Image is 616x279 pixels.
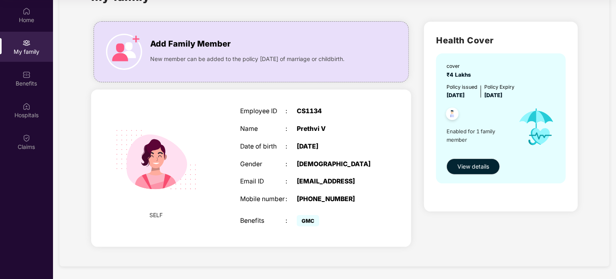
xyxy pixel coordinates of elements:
div: : [286,108,297,115]
span: Add Family Member [150,38,230,50]
div: : [286,217,297,225]
span: [DATE] [447,92,465,98]
h2: Health Cover [436,34,566,47]
img: svg+xml;base64,PHN2ZyB3aWR0aD0iMjAiIGhlaWdodD0iMjAiIHZpZXdCb3g9IjAgMCAyMCAyMCIgZmlsbD0ibm9uZSIgeG... [22,39,31,47]
div: cover [447,62,474,70]
span: New member can be added to the policy [DATE] of marriage or childbirth. [150,55,345,63]
img: svg+xml;base64,PHN2ZyB4bWxucz0iaHR0cDovL3d3dy53My5vcmcvMjAwMC9zdmciIHdpZHRoPSIyMjQiIGhlaWdodD0iMT... [105,109,207,211]
div: Mobile number [240,196,286,203]
div: Gender [240,161,286,168]
div: Benefits [240,217,286,225]
div: Date of birth [240,143,286,151]
img: svg+xml;base64,PHN2ZyBpZD0iQmVuZWZpdHMiIHhtbG5zPSJodHRwOi8vd3d3LnczLm9yZy8yMDAwL3N2ZyIgd2lkdGg9Ij... [22,71,31,79]
span: GMC [297,215,319,226]
span: View details [457,162,489,171]
div: [DATE] [297,143,376,151]
div: : [286,125,297,133]
div: : [286,196,297,203]
img: svg+xml;base64,PHN2ZyBpZD0iQ2xhaW0iIHhtbG5zPSJodHRwOi8vd3d3LnczLm9yZy8yMDAwL3N2ZyIgd2lkdGg9IjIwIi... [22,134,31,142]
div: : [286,178,297,185]
img: svg+xml;base64,PHN2ZyB4bWxucz0iaHR0cDovL3d3dy53My5vcmcvMjAwMC9zdmciIHdpZHRoPSI0OC45NDMiIGhlaWdodD... [443,105,462,125]
div: Email ID [240,178,286,185]
div: [EMAIL_ADDRESS] [297,178,376,185]
button: View details [447,159,500,175]
div: Employee ID [240,108,286,115]
span: Enabled for 1 family member [447,127,511,144]
img: icon [511,100,562,154]
img: svg+xml;base64,PHN2ZyBpZD0iSG9tZSIgeG1sbnM9Imh0dHA6Ly93d3cudzMub3JnLzIwMDAvc3ZnIiB3aWR0aD0iMjAiIG... [22,7,31,15]
div: Prethvi V [297,125,376,133]
div: : [286,161,297,168]
img: icon [106,34,142,70]
span: ₹4 Lakhs [447,71,474,78]
div: : [286,143,297,151]
img: svg+xml;base64,PHN2ZyBpZD0iSG9zcGl0YWxzIiB4bWxucz0iaHR0cDovL3d3dy53My5vcmcvMjAwMC9zdmciIHdpZHRoPS... [22,102,31,110]
div: CS1134 [297,108,376,115]
div: [DEMOGRAPHIC_DATA] [297,161,376,168]
span: [DATE] [484,92,502,98]
div: Policy Expiry [484,83,514,91]
span: SELF [150,211,163,220]
div: [PHONE_NUMBER] [297,196,376,203]
div: Policy issued [447,83,477,91]
div: Name [240,125,286,133]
